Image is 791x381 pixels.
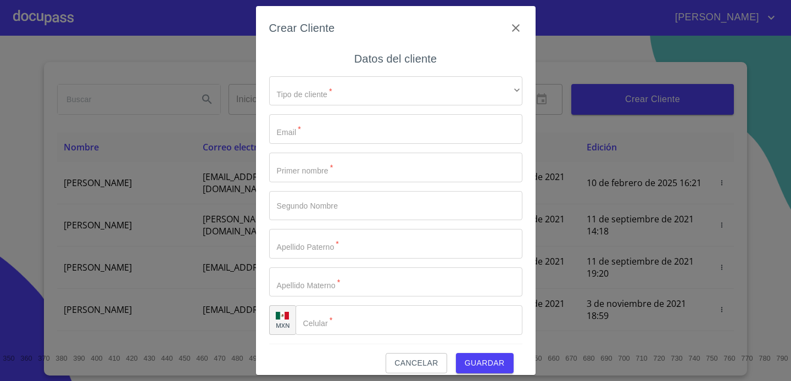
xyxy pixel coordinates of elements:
p: MXN [276,321,290,329]
button: Guardar [456,353,514,373]
h6: Datos del cliente [354,50,437,68]
img: R93DlvwvvjP9fbrDwZeCRYBHk45OWMq+AAOlFVsxT89f82nwPLnD58IP7+ANJEaWYhP0Tx8kkA0WlQMPQsAAgwAOmBj20AXj6... [276,312,289,320]
div: ​ [269,76,522,106]
h6: Crear Cliente [269,19,335,37]
span: Guardar [465,356,505,370]
span: Cancelar [394,356,438,370]
button: Cancelar [386,353,447,373]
